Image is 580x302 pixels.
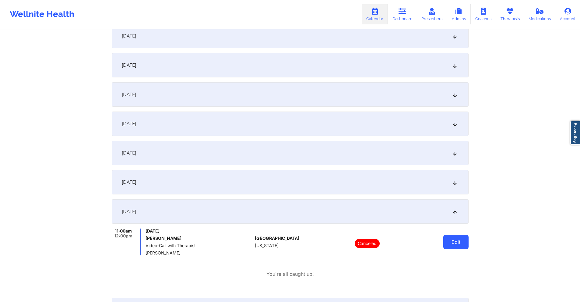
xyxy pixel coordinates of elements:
[255,236,299,241] span: [GEOGRAPHIC_DATA]
[417,4,447,24] a: Prescribers
[115,229,132,233] span: 11:00am
[146,243,252,248] span: Video-Call with Therapist
[122,62,136,68] span: [DATE]
[146,250,252,255] span: [PERSON_NAME]
[555,4,580,24] a: Account
[471,4,496,24] a: Coaches
[524,4,556,24] a: Medications
[122,91,136,98] span: [DATE]
[255,243,279,248] span: [US_STATE]
[146,229,252,233] span: [DATE]
[496,4,524,24] a: Therapists
[146,236,252,241] h6: [PERSON_NAME]
[122,208,136,215] span: [DATE]
[362,4,388,24] a: Calendar
[122,179,136,185] span: [DATE]
[447,4,471,24] a: Admins
[443,235,469,249] button: Edit
[388,4,417,24] a: Dashboard
[122,121,136,127] span: [DATE]
[355,239,380,248] p: Canceled
[266,271,314,278] p: You're all caught up!
[122,33,136,39] span: [DATE]
[114,233,132,238] span: 12:00pm
[122,150,136,156] span: [DATE]
[570,121,580,145] a: Report Bug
